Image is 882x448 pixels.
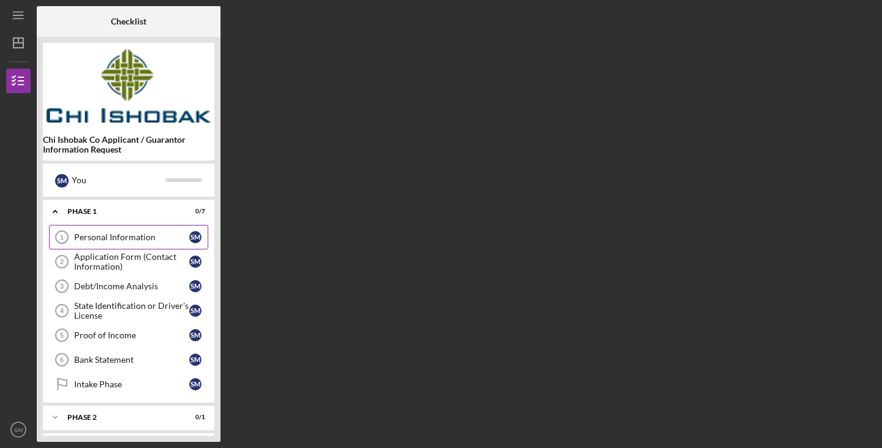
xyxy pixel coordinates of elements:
[49,372,208,397] a: Intake PhaseSM
[43,135,214,154] b: Chi Ishobak Co Applicant / Guarantor Information Request
[49,347,208,372] a: 6Bank StatementSM
[6,417,31,442] button: SM
[189,378,202,390] div: S M
[72,170,165,191] div: You
[67,208,175,215] div: Phase 1
[189,354,202,366] div: S M
[43,49,214,123] img: Product logo
[60,356,64,363] tspan: 6
[74,232,189,242] div: Personal Information
[189,329,202,341] div: S M
[111,17,146,26] b: Checklist
[49,298,208,323] a: 4State Identification or Driver's LicenseSM
[49,323,208,347] a: 5Proof of IncomeSM
[189,280,202,292] div: S M
[60,283,64,290] tspan: 3
[183,414,205,421] div: 0 / 1
[60,307,64,314] tspan: 4
[55,174,69,188] div: S M
[60,332,64,339] tspan: 5
[74,252,189,271] div: Application Form (Contact Information)
[189,305,202,317] div: S M
[49,225,208,249] a: 1Personal InformationSM
[189,231,202,243] div: S M
[49,249,208,274] a: 2Application Form (Contact Information)SM
[74,355,189,365] div: Bank Statement
[60,258,64,265] tspan: 2
[74,330,189,340] div: Proof of Income
[183,208,205,215] div: 0 / 7
[49,274,208,298] a: 3Debt/Income AnalysisSM
[14,427,23,433] text: SM
[74,301,189,321] div: State Identification or Driver's License
[189,256,202,268] div: S M
[67,414,175,421] div: Phase 2
[74,281,189,291] div: Debt/Income Analysis
[60,233,64,241] tspan: 1
[74,379,189,389] div: Intake Phase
